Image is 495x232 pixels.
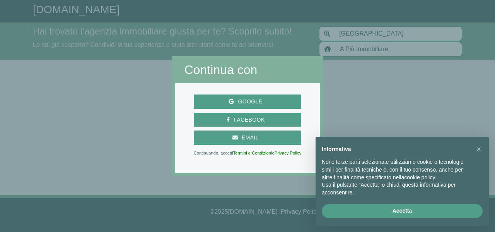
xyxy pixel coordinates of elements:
h2: Informativa [322,146,470,153]
p: Usa il pulsante “Accetta” o chiudi questa informativa per acconsentire. [322,181,470,196]
span: Email [238,133,263,143]
a: Termini e Condizioni [233,151,272,155]
a: cookie policy - il link si apre in una nuova scheda [404,174,435,180]
span: Google [234,97,266,107]
button: Google [194,95,302,109]
button: Accetta [322,204,483,218]
p: Continuando, accetti e [194,151,302,155]
button: Email [194,131,302,145]
span: Facebook [230,115,268,125]
h2: Continua con [184,62,311,77]
span: × [476,145,481,153]
button: Chiudi questa informativa [473,143,485,155]
button: Facebook [194,113,302,127]
p: Noi e terze parti selezionate utilizziamo cookie o tecnologie simili per finalità tecniche e, con... [322,158,470,181]
a: Privacy Policy [275,151,302,155]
